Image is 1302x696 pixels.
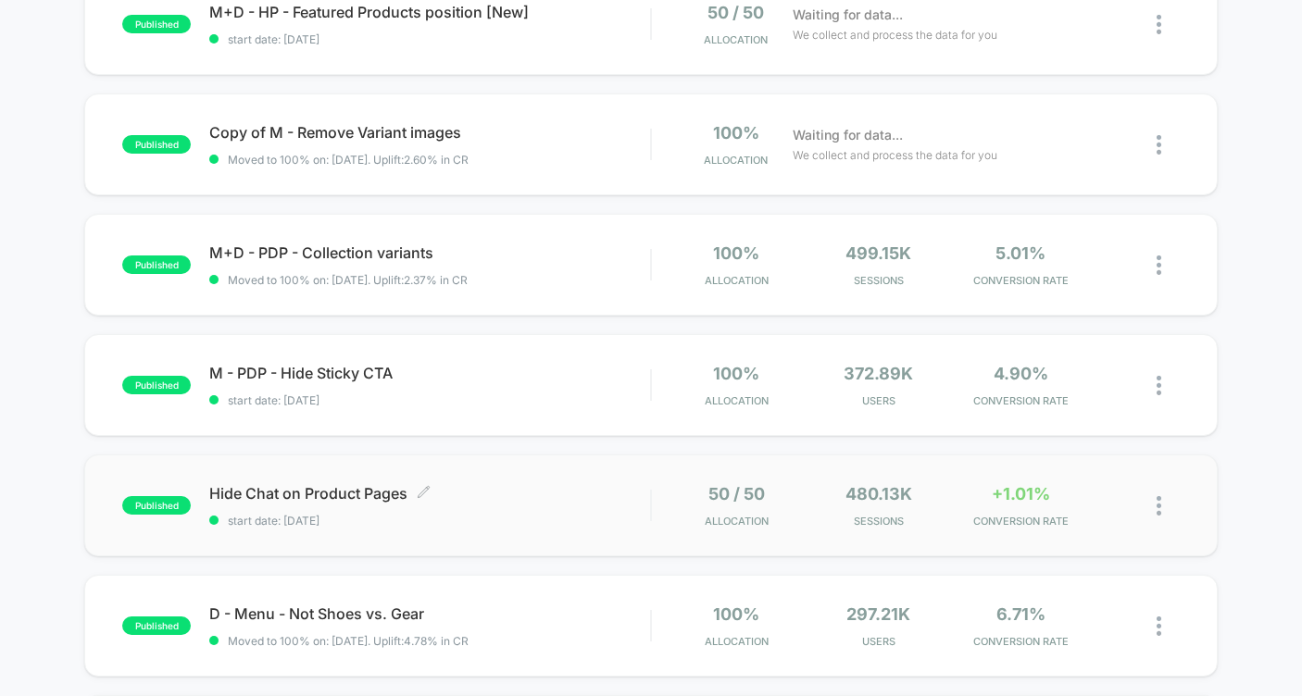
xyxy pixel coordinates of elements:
span: published [122,496,191,515]
span: 480.13k [845,484,912,503]
span: Allocation [705,394,769,407]
img: close [1157,616,1161,636]
span: Waiting for data... [793,125,903,145]
span: M+D - HP - Featured Products position [New] [209,3,650,21]
span: Sessions [812,515,945,528]
span: published [122,15,191,33]
span: Allocation [704,33,768,46]
span: start date: [DATE] [209,32,650,46]
span: CONVERSION RATE [954,515,1086,528]
span: Waiting for data... [793,5,903,25]
span: Allocation [705,274,769,287]
span: Moved to 100% on: [DATE] . Uplift: 2.37% in CR [228,273,468,287]
span: 50 / 50 [708,484,765,503]
span: 372.89k [844,364,913,383]
span: M+D - PDP - Collection variants [209,243,650,262]
span: CONVERSION RATE [954,274,1086,287]
span: 100% [713,123,759,143]
img: close [1157,135,1161,155]
span: 100% [713,364,759,383]
span: 5.01% [995,243,1045,263]
span: Copy of M - Remove Variant images [209,123,650,142]
span: 6.71% [996,604,1045,624]
span: Allocation [704,154,768,167]
span: 4.90% [994,364,1048,383]
span: CONVERSION RATE [954,635,1086,648]
span: Moved to 100% on: [DATE] . Uplift: 4.78% in CR [228,634,469,648]
span: We collect and process the data for you [793,26,997,43]
span: 297.21k [846,604,910,624]
span: Users [812,635,945,648]
span: Moved to 100% on: [DATE] . Uplift: 2.60% in CR [228,153,469,167]
span: Allocation [705,635,769,648]
img: close [1157,15,1161,34]
img: close [1157,376,1161,395]
img: close [1157,496,1161,516]
span: Sessions [812,274,945,287]
span: published [122,135,191,154]
span: Hide Chat on Product Pages [209,484,650,503]
span: We collect and process the data for you [793,146,997,164]
span: Users [812,394,945,407]
span: D - Menu - Not Shoes vs. Gear [209,604,650,623]
span: start date: [DATE] [209,514,650,528]
span: CONVERSION RATE [954,394,1086,407]
span: 50 / 50 [707,3,764,22]
span: published [122,255,191,274]
span: 100% [713,243,759,263]
span: published [122,376,191,394]
span: +1.01% [992,484,1050,503]
span: 499.15k [845,243,911,263]
span: Allocation [705,515,769,528]
img: close [1157,255,1161,275]
span: M - PDP - Hide Sticky CTA [209,364,650,382]
span: start date: [DATE] [209,393,650,407]
span: 100% [713,604,759,624]
span: published [122,616,191,635]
